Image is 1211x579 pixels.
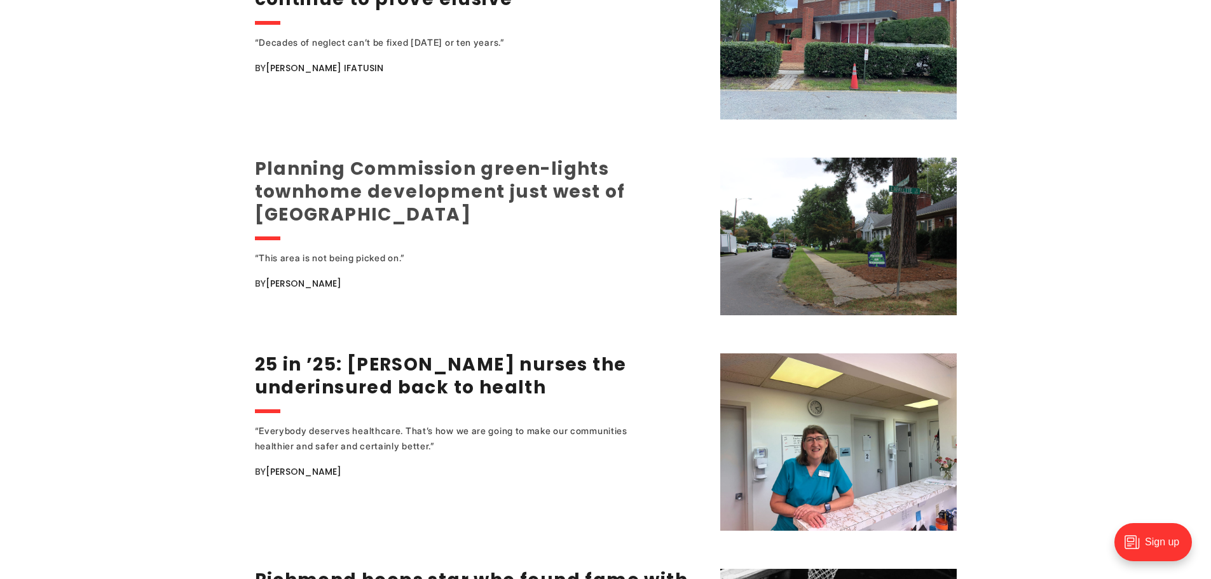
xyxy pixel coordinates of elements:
[255,60,704,76] div: By
[266,277,341,290] a: [PERSON_NAME]
[255,35,668,50] div: “Decades of neglect can’t be fixed [DATE] or ten years.”
[720,353,957,531] img: 25 in ’25: Marilyn Metzler nurses the underinsured back to health
[255,423,668,454] div: “Everybody deserves healthcare. That’s how we are going to make our communities healthier and saf...
[266,62,383,74] a: [PERSON_NAME] Ifatusin
[266,465,341,478] a: [PERSON_NAME]
[255,464,704,479] div: By
[720,158,957,315] img: Planning Commission green-lights townhome development just west of Carytown
[255,250,668,266] div: “This area is not being picked on.”
[255,276,704,291] div: By
[255,352,627,400] a: 25 in ’25: [PERSON_NAME] nurses the underinsured back to health
[255,156,626,227] a: Planning Commission green-lights townhome development just west of [GEOGRAPHIC_DATA]
[1104,517,1211,579] iframe: portal-trigger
